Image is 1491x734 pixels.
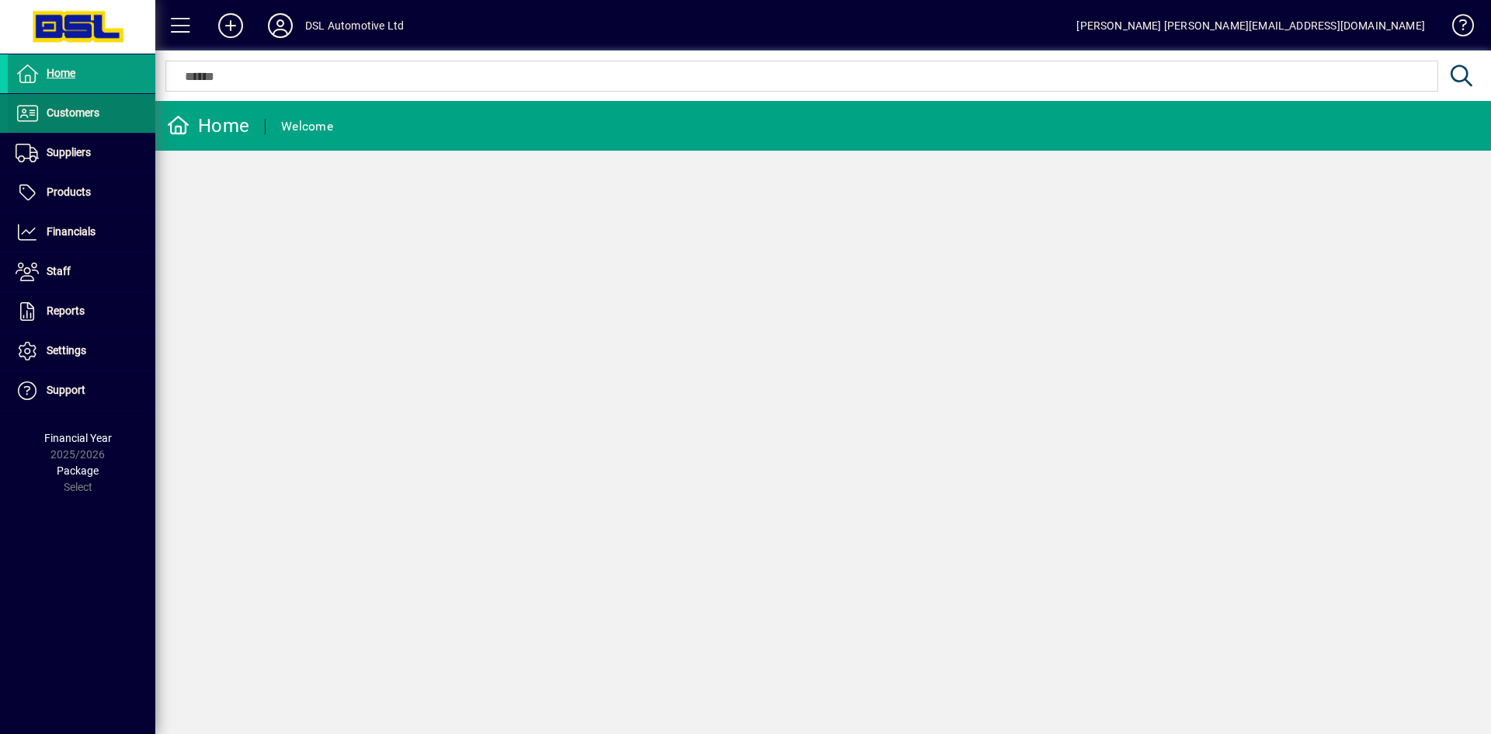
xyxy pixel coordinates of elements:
[47,186,91,198] span: Products
[1076,13,1425,38] div: [PERSON_NAME] [PERSON_NAME][EMAIL_ADDRESS][DOMAIN_NAME]
[47,344,86,357] span: Settings
[8,371,155,410] a: Support
[8,213,155,252] a: Financials
[47,265,71,277] span: Staff
[47,304,85,317] span: Reports
[8,292,155,331] a: Reports
[167,113,249,138] div: Home
[8,332,155,370] a: Settings
[8,134,155,172] a: Suppliers
[44,432,112,444] span: Financial Year
[255,12,305,40] button: Profile
[8,173,155,212] a: Products
[206,12,255,40] button: Add
[47,146,91,158] span: Suppliers
[47,384,85,396] span: Support
[57,464,99,477] span: Package
[8,252,155,291] a: Staff
[47,225,96,238] span: Financials
[47,67,75,79] span: Home
[47,106,99,119] span: Customers
[8,94,155,133] a: Customers
[281,114,333,139] div: Welcome
[1441,3,1472,54] a: Knowledge Base
[305,13,404,38] div: DSL Automotive Ltd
